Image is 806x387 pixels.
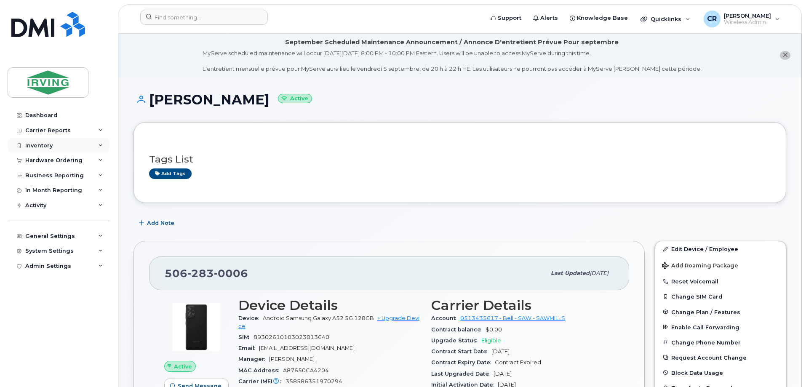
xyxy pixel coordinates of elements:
a: Add tags [149,168,192,179]
span: Upgrade Status [431,337,481,344]
button: Reset Voicemail [655,274,786,289]
a: Edit Device / Employee [655,241,786,256]
button: Change SIM Card [655,289,786,304]
span: A87650CA4204 [283,367,329,374]
span: Account [431,315,460,321]
button: Add Note [133,216,181,231]
span: [DATE] [590,270,609,276]
h3: Device Details [238,298,421,313]
span: Contract Expiry Date [431,359,495,366]
button: close notification [780,51,790,60]
img: image20231002-3703462-2e78ka.jpeg [171,302,222,352]
span: Contract Expired [495,359,541,366]
span: 283 [187,267,214,280]
button: Change Phone Number [655,335,786,350]
span: SIM [238,334,254,340]
a: + Upgrade Device [238,315,419,329]
h3: Tags List [149,154,771,165]
button: Enable Call Forwarding [655,320,786,335]
span: 358586351970294 [286,378,342,384]
span: [DATE] [494,371,512,377]
span: Device [238,315,263,321]
span: [EMAIL_ADDRESS][DOMAIN_NAME] [259,345,355,351]
h1: [PERSON_NAME] [133,92,786,107]
span: Add Note [147,219,174,227]
span: Android Samsung Galaxy A52 5G 128GB [263,315,374,321]
span: Contract Start Date [431,348,491,355]
small: Active [278,94,312,104]
span: $0.00 [486,326,502,333]
span: Change Plan / Features [671,309,740,315]
span: Last Upgraded Date [431,371,494,377]
button: Add Roaming Package [655,256,786,274]
button: Change Plan / Features [655,304,786,320]
span: Last updated [551,270,590,276]
span: Add Roaming Package [662,262,738,270]
span: Contract balance [431,326,486,333]
span: [DATE] [491,348,510,355]
div: MyServe scheduled maintenance will occur [DATE][DATE] 8:00 PM - 10:00 PM Eastern. Users will be u... [203,49,702,73]
span: Eligible [481,337,501,344]
button: Request Account Change [655,350,786,365]
span: 0006 [214,267,248,280]
span: [PERSON_NAME] [269,356,315,362]
span: MAC Address [238,367,283,374]
span: Email [238,345,259,351]
div: September Scheduled Maintenance Announcement / Annonce D'entretient Prévue Pour septembre [285,38,619,47]
span: Active [174,363,192,371]
span: Manager [238,356,269,362]
a: 0513435617 - Bell - SAW - SAWMILLS [460,315,565,321]
h3: Carrier Details [431,298,614,313]
span: 89302610103023013640 [254,334,329,340]
span: Carrier IMEI [238,378,286,384]
span: 506 [165,267,248,280]
button: Block Data Usage [655,365,786,380]
span: Enable Call Forwarding [671,324,739,330]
